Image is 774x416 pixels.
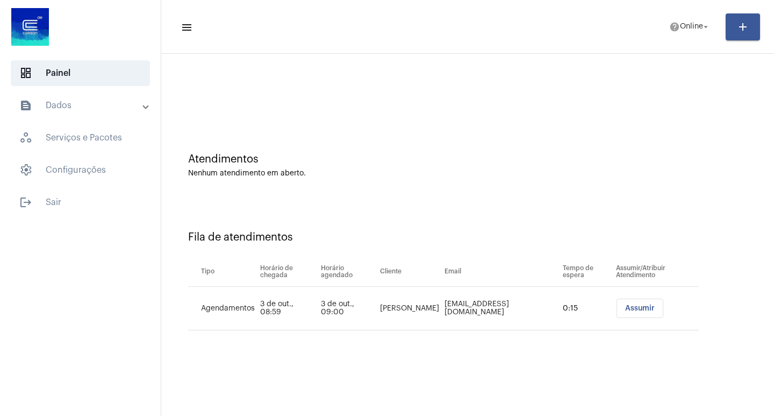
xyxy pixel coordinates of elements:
[19,131,32,144] span: sidenav icon
[613,257,699,287] th: Assumir/Atribuir Atendimento
[560,287,613,330] td: 0:15
[701,22,711,32] mat-icon: arrow_drop_down
[377,257,442,287] th: Cliente
[9,5,52,48] img: d4669ae0-8c07-2337-4f67-34b0df7f5ae4.jpeg
[19,99,32,112] mat-icon: sidenav icon
[560,257,613,287] th: Tempo de espera
[680,23,703,31] span: Online
[377,287,442,330] td: [PERSON_NAME]
[318,257,377,287] th: Horário agendado
[616,299,699,318] mat-chip-list: selection
[318,287,377,330] td: 3 de out., 09:00
[669,22,680,32] mat-icon: help
[257,257,318,287] th: Horário de chegada
[19,67,32,80] span: sidenav icon
[19,164,32,177] span: sidenav icon
[663,16,717,38] button: Online
[188,170,747,178] div: Nenhum atendimento em aberto.
[625,305,655,312] span: Assumir
[736,20,749,33] mat-icon: add
[11,157,150,183] span: Configurações
[11,189,150,215] span: Sair
[188,231,747,243] div: Fila de atendimentos
[11,125,150,151] span: Serviços e Pacotes
[188,153,747,165] div: Atendimentos
[617,299,663,318] button: Assumir
[19,196,32,209] mat-icon: sidenav icon
[442,257,560,287] th: Email
[19,99,144,112] mat-panel-title: Dados
[181,21,191,34] mat-icon: sidenav icon
[442,287,560,330] td: [EMAIL_ADDRESS][DOMAIN_NAME]
[11,60,150,86] span: Painel
[188,287,257,330] td: Agendamentos
[188,257,257,287] th: Tipo
[6,93,161,118] mat-expansion-panel-header: sidenav iconDados
[257,287,318,330] td: 3 de out., 08:59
